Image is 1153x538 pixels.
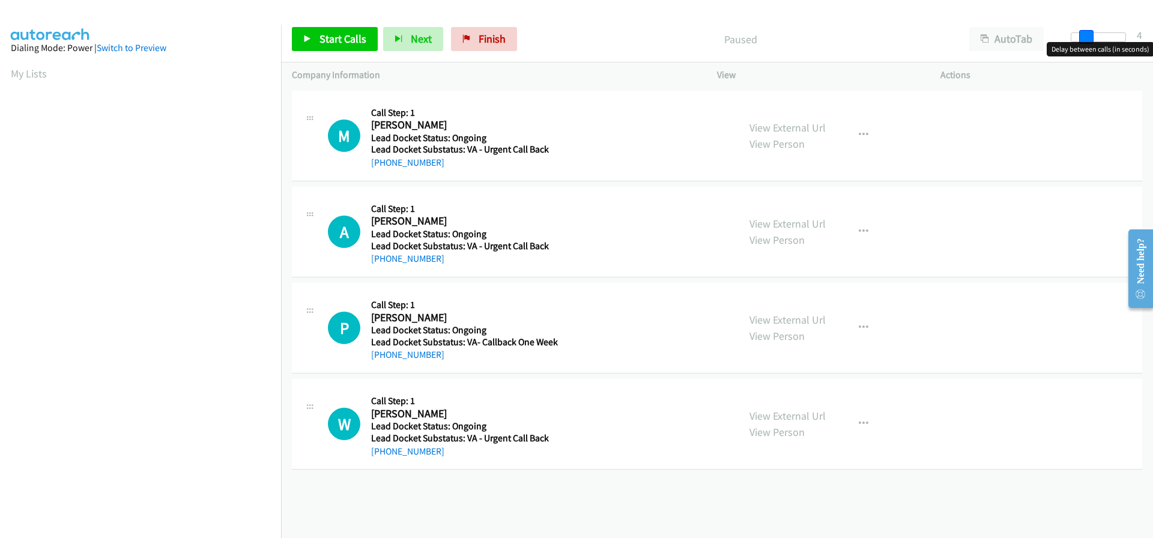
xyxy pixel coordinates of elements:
iframe: Resource Center [1118,221,1153,316]
button: AutoTab [969,27,1044,51]
div: The call is yet to be attempted [328,408,360,440]
span: Start Calls [319,32,366,46]
div: Dialing Mode: Power | [11,41,270,55]
h5: Lead Docket Substatus: VA - Urgent Call Back [371,240,555,252]
a: View External Url [749,409,826,423]
a: View Person [749,137,805,151]
a: View External Url [749,217,826,231]
a: View Person [749,329,805,343]
h5: Call Step: 1 [371,299,558,311]
p: View [717,68,919,82]
a: View Person [749,233,805,247]
div: The call is yet to be attempted [328,119,360,152]
span: Next [411,32,432,46]
a: [PHONE_NUMBER] [371,157,444,168]
h5: Lead Docket Status: Ongoing [371,132,555,144]
h5: Lead Docket Status: Ongoing [371,228,555,240]
p: Company Information [292,68,695,82]
div: 4 [1137,27,1142,43]
a: [PHONE_NUMBER] [371,446,444,457]
a: View External Url [749,313,826,327]
h1: M [328,119,360,152]
a: [PHONE_NUMBER] [371,253,444,264]
div: The call is yet to be attempted [328,312,360,344]
h1: A [328,216,360,248]
a: My Lists [11,67,47,80]
h5: Lead Docket Substatus: VA - Urgent Call Back [371,432,555,444]
a: Start Calls [292,27,378,51]
a: View Person [749,425,805,439]
p: Paused [533,31,948,47]
h1: P [328,312,360,344]
span: Finish [479,32,506,46]
h2: [PERSON_NAME] [371,407,555,421]
a: Finish [451,27,517,51]
h5: Call Step: 1 [371,203,555,215]
a: [PHONE_NUMBER] [371,349,444,360]
h5: Call Step: 1 [371,395,555,407]
h5: Lead Docket Substatus: VA - Urgent Call Back [371,144,555,156]
a: View External Url [749,121,826,134]
h2: [PERSON_NAME] [371,118,555,132]
h2: [PERSON_NAME] [371,311,555,325]
h5: Lead Docket Substatus: VA- Callback One Week [371,336,558,348]
h1: W [328,408,360,440]
h5: Call Step: 1 [371,107,555,119]
a: Switch to Preview [97,42,166,53]
h5: Lead Docket Status: Ongoing [371,420,555,432]
h5: Lead Docket Status: Ongoing [371,324,558,336]
button: Next [383,27,443,51]
p: Actions [940,68,1142,82]
div: The call is yet to be attempted [328,216,360,248]
h2: [PERSON_NAME] [371,214,555,228]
